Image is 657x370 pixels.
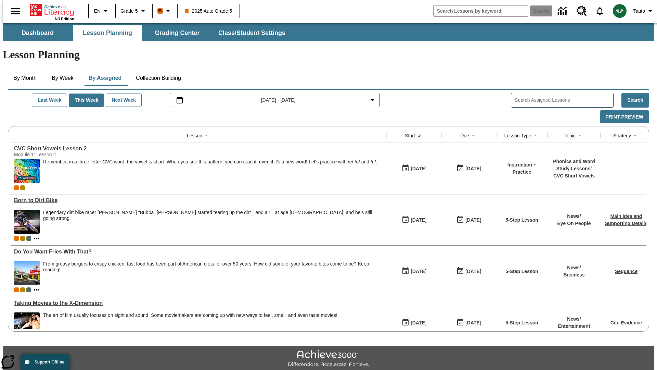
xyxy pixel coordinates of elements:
[91,5,113,17] button: Language: EN, Select a language
[14,197,383,203] div: Born to Dirt Bike
[613,132,631,139] div: Strategy
[551,158,597,172] p: Phonics and Word Study Lessons /
[460,132,469,139] div: Due
[14,300,383,306] div: Taking Movies to the X-Dimension
[600,110,649,124] button: Print Preview
[434,5,528,16] input: search field
[469,132,477,140] button: Sort
[3,48,654,61] h1: Lesson Planning
[20,287,25,292] div: New 2025 class
[14,159,40,183] img: CVC Short Vowels Lesson 2.
[3,25,292,41] div: SubNavbar
[43,312,337,336] div: The art of film usually focuses on sight and sound. Some moviemakers are coming up with new ways ...
[504,132,531,139] div: Lesson Type
[563,271,584,279] p: Business
[21,354,70,370] button: Support Offline
[572,2,591,20] a: Resource Center, Will open in new tab
[405,132,415,139] div: Start
[14,197,383,203] a: Born to Dirt Bike, Lessons
[185,8,232,15] span: 2025 Auto Grade 5
[14,312,40,336] img: Panel in front of the seats sprays water mist to the happy audience at a 4DX-equipped theater.
[33,234,41,243] button: Show more classes
[187,132,202,139] div: Lesson
[631,5,657,17] button: Profile/Settings
[415,132,423,140] button: Sort
[14,236,19,241] div: Current Class
[33,286,41,294] button: Show more classes
[43,261,383,285] div: From greasy burgers to crispy chicken, fast food has been part of American diets for over 50 year...
[621,93,649,108] button: Search
[3,23,654,41] div: SubNavbar
[610,320,642,325] a: Cite Evidence
[633,8,645,15] span: Tauto
[515,95,613,105] input: Search Assigned Lessons
[368,96,376,104] svg: Collapse Date Range Filter
[557,213,591,220] p: News /
[20,236,25,241] div: New 2025 class
[26,236,31,241] div: OL 2025 Auto Grade 6
[120,8,138,15] span: Grade 5
[213,25,291,41] button: Class/Student Settings
[32,94,67,107] button: Last Week
[35,360,64,365] span: Support Offline
[30,3,74,17] a: Home
[557,220,591,227] p: Eye On People
[69,94,104,107] button: This Week
[14,146,383,152] div: CVC Short Vowels Lesson 2
[465,164,481,173] div: [DATE]
[505,268,538,275] p: 5-Step Lesson
[43,159,377,183] div: Remember, in a three letter CVC word, the vowel is short. When you see this pattern, you can read...
[615,269,637,274] a: Sequence
[14,249,383,255] div: Do You Want Fries With That?
[399,316,429,329] button: 08/20/25: First time the lesson was available
[14,152,117,157] div: Module 1: Lesson 2
[399,265,429,278] button: 08/21/25: First time the lesson was available
[14,287,19,292] div: Current Class
[26,287,31,292] span: OL 2025 Auto Grade 6
[43,210,383,234] span: Legendary dirt bike racer James "Bubba" Stewart started tearing up the dirt—and air—at age 4, and...
[399,162,429,175] button: 08/22/25: First time the lesson was available
[3,25,72,41] button: Dashboard
[558,316,590,323] p: News /
[143,25,211,41] button: Grading Center
[106,94,142,107] button: Next Week
[531,132,540,140] button: Sort
[20,185,25,190] div: New 2025 class
[14,261,40,285] img: One of the first McDonald's stores, with the iconic red sign and golden arches.
[43,261,383,273] div: From greasy burgers to crispy chicken, fast food has been part of American diets for over 50 year...
[399,213,429,226] button: 08/21/25: First time the lesson was available
[14,185,19,190] div: Current Class
[46,70,80,86] button: By Week
[454,162,484,175] button: 08/22/25: Last day the lesson can be accessed
[94,8,101,15] span: EN
[411,267,426,276] div: [DATE]
[411,164,426,173] div: [DATE]
[202,132,210,140] button: Sort
[505,319,538,326] p: 5-Step Lesson
[155,5,175,17] button: Boost Class color is orange. Change class color
[454,316,484,329] button: 08/24/25: Last day the lesson can be accessed
[73,25,142,41] button: Lesson Planning
[564,132,576,139] div: Topic
[609,2,631,20] button: Select a new avatar
[465,216,481,224] div: [DATE]
[261,97,296,104] span: [DATE] - [DATE]
[14,300,383,306] a: Taking Movies to the X-Dimension, Lessons
[55,17,74,21] span: NJ Edition
[558,323,590,330] p: Entertainment
[83,70,127,86] button: By Assigned
[500,161,544,176] p: Instruction + Practice
[465,319,481,327] div: [DATE]
[158,7,162,15] span: B
[605,213,647,226] a: Main Idea and Supporting Details
[5,1,26,21] button: Open side menu
[43,312,337,318] p: The art of film usually focuses on sight and sound. Some moviemakers are coming up with new ways ...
